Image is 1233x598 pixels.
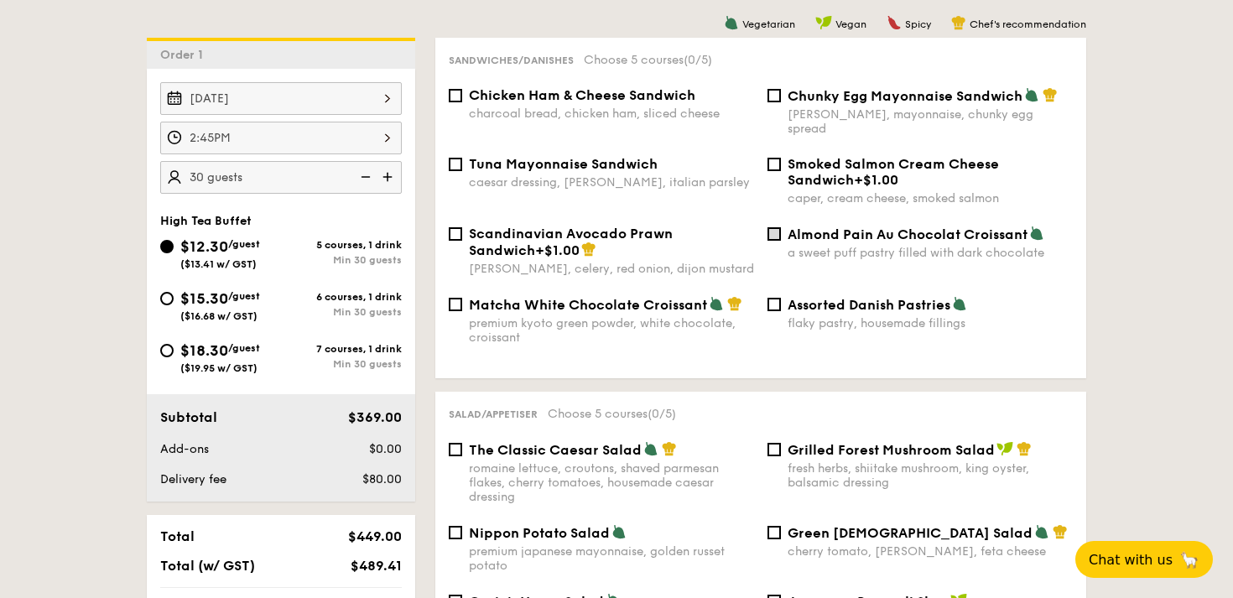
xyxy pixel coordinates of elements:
span: Smoked Salmon Cream Cheese Sandwich [788,156,999,188]
img: icon-vegetarian.fe4039eb.svg [1034,524,1049,539]
div: caper, cream cheese, smoked salmon [788,191,1073,205]
span: +$1.00 [535,242,580,258]
img: icon-chef-hat.a58ddaea.svg [1043,87,1058,102]
span: $369.00 [348,409,402,425]
span: $18.30 [180,341,228,360]
span: Chat with us [1089,552,1173,568]
input: Nippon Potato Saladpremium japanese mayonnaise, golden russet potato [449,526,462,539]
div: charcoal bread, chicken ham, sliced cheese [469,107,754,121]
div: premium kyoto green powder, white chocolate, croissant [469,316,754,345]
input: Tuna Mayonnaise Sandwichcaesar dressing, [PERSON_NAME], italian parsley [449,158,462,171]
span: /guest [228,238,260,250]
div: flaky pastry, housemade fillings [788,316,1073,330]
img: icon-reduce.1d2dbef1.svg [351,161,377,193]
input: The Classic Caesar Saladromaine lettuce, croutons, shaved parmesan flakes, cherry tomatoes, house... [449,443,462,456]
div: Min 30 guests [281,254,402,266]
span: Chef's recommendation [970,18,1086,30]
span: Total [160,528,195,544]
span: Assorted Danish Pastries [788,297,950,313]
div: Min 30 guests [281,358,402,370]
div: 5 courses, 1 drink [281,239,402,251]
div: cherry tomato, [PERSON_NAME], feta cheese [788,544,1073,559]
div: romaine lettuce, croutons, shaved parmesan flakes, cherry tomatoes, housemade caesar dressing [469,461,754,504]
span: Spicy [905,18,931,30]
span: ($19.95 w/ GST) [180,362,258,374]
span: Matcha White Chocolate Croissant [469,297,707,313]
span: Tuna Mayonnaise Sandwich [469,156,658,172]
img: icon-chef-hat.a58ddaea.svg [727,296,742,311]
div: Min 30 guests [281,306,402,318]
img: icon-vegetarian.fe4039eb.svg [1029,226,1044,241]
span: Vegetarian [742,18,795,30]
span: Sandwiches/Danishes [449,55,574,66]
img: icon-vegetarian.fe4039eb.svg [709,296,724,311]
span: Green [DEMOGRAPHIC_DATA] Salad [788,525,1033,541]
span: Salad/Appetiser [449,408,538,420]
img: icon-vegetarian.fe4039eb.svg [952,296,967,311]
span: Add-ons [160,442,209,456]
input: Matcha White Chocolate Croissantpremium kyoto green powder, white chocolate, croissant [449,298,462,311]
input: $15.30/guest($16.68 w/ GST)6 courses, 1 drinkMin 30 guests [160,292,174,305]
span: 🦙 [1179,550,1199,569]
span: $449.00 [348,528,402,544]
span: $489.41 [351,558,402,574]
button: Chat with us🦙 [1075,541,1213,578]
span: High Tea Buffet [160,214,252,228]
img: icon-chef-hat.a58ddaea.svg [951,15,966,30]
img: icon-vegetarian.fe4039eb.svg [611,524,627,539]
span: $12.30 [180,237,228,256]
img: icon-spicy.37a8142b.svg [887,15,902,30]
div: premium japanese mayonnaise, golden russet potato [469,544,754,573]
div: 6 courses, 1 drink [281,291,402,303]
img: icon-vegetarian.fe4039eb.svg [724,15,739,30]
span: (0/5) [684,53,712,67]
img: icon-chef-hat.a58ddaea.svg [581,242,596,257]
span: /guest [228,290,260,302]
input: $12.30/guest($13.41 w/ GST)5 courses, 1 drinkMin 30 guests [160,240,174,253]
input: Green [DEMOGRAPHIC_DATA] Saladcherry tomato, [PERSON_NAME], feta cheese [767,526,781,539]
img: icon-vegan.f8ff3823.svg [815,15,832,30]
span: Order 1 [160,48,210,62]
input: $18.30/guest($19.95 w/ GST)7 courses, 1 drinkMin 30 guests [160,344,174,357]
span: Vegan [835,18,866,30]
img: icon-chef-hat.a58ddaea.svg [662,441,677,456]
img: icon-chef-hat.a58ddaea.svg [1053,524,1068,539]
div: caesar dressing, [PERSON_NAME], italian parsley [469,175,754,190]
img: icon-vegetarian.fe4039eb.svg [1024,87,1039,102]
span: ($16.68 w/ GST) [180,310,258,322]
input: Chicken Ham & Cheese Sandwichcharcoal bread, chicken ham, sliced cheese [449,89,462,102]
span: Chicken Ham & Cheese Sandwich [469,87,695,103]
input: Chunky Egg Mayonnaise Sandwich[PERSON_NAME], mayonnaise, chunky egg spread [767,89,781,102]
span: $80.00 [362,472,402,486]
span: /guest [228,342,260,354]
input: Scandinavian Avocado Prawn Sandwich+$1.00[PERSON_NAME], celery, red onion, dijon mustard [449,227,462,241]
img: icon-add.58712e84.svg [377,161,402,193]
input: Number of guests [160,161,402,194]
span: Nippon Potato Salad [469,525,610,541]
span: Total (w/ GST) [160,558,255,574]
input: Almond Pain Au Chocolat Croissanta sweet puff pastry filled with dark chocolate [767,227,781,241]
div: fresh herbs, shiitake mushroom, king oyster, balsamic dressing [788,461,1073,490]
span: Almond Pain Au Chocolat Croissant [788,226,1027,242]
div: [PERSON_NAME], mayonnaise, chunky egg spread [788,107,1073,136]
input: Smoked Salmon Cream Cheese Sandwich+$1.00caper, cream cheese, smoked salmon [767,158,781,171]
span: Subtotal [160,409,217,425]
span: +$1.00 [854,172,898,188]
input: Assorted Danish Pastriesflaky pastry, housemade fillings [767,298,781,311]
span: Delivery fee [160,472,226,486]
img: icon-vegan.f8ff3823.svg [996,441,1013,456]
span: Choose 5 courses [548,407,676,421]
input: Grilled Forest Mushroom Saladfresh herbs, shiitake mushroom, king oyster, balsamic dressing [767,443,781,456]
span: (0/5) [648,407,676,421]
img: icon-vegetarian.fe4039eb.svg [643,441,658,456]
span: ($13.41 w/ GST) [180,258,257,270]
span: $0.00 [369,442,402,456]
img: icon-chef-hat.a58ddaea.svg [1017,441,1032,456]
span: The Classic Caesar Salad [469,442,642,458]
span: Chunky Egg Mayonnaise Sandwich [788,88,1022,104]
span: Scandinavian Avocado Prawn Sandwich [469,226,673,258]
span: Choose 5 courses [584,53,712,67]
input: Event date [160,82,402,115]
input: Event time [160,122,402,154]
span: $15.30 [180,289,228,308]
